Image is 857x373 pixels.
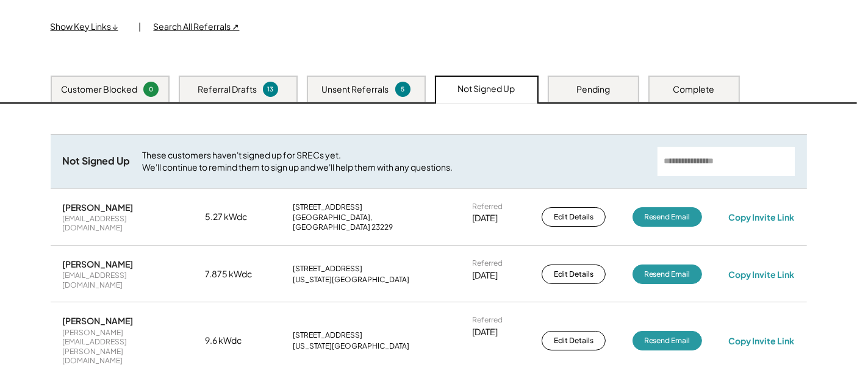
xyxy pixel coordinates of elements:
[63,315,134,326] div: [PERSON_NAME]
[293,275,409,285] div: [US_STATE][GEOGRAPHIC_DATA]
[728,269,794,280] div: Copy Invite Link
[61,83,137,96] div: Customer Blocked
[63,328,179,366] div: [PERSON_NAME][EMAIL_ADDRESS][PERSON_NAME][DOMAIN_NAME]
[472,326,498,338] div: [DATE]
[673,83,715,96] div: Complete
[63,258,134,269] div: [PERSON_NAME]
[63,214,179,233] div: [EMAIL_ADDRESS][DOMAIN_NAME]
[472,202,503,211] div: Referred
[728,211,794,222] div: Copy Invite Link
[63,202,134,213] div: [PERSON_NAME]
[63,155,131,168] div: Not Signed Up
[205,211,266,223] div: 5.27 kWdc
[205,268,266,280] div: 7.875 kWdc
[293,330,362,340] div: [STREET_ADDRESS]
[293,264,362,274] div: [STREET_ADDRESS]
[542,207,606,227] button: Edit Details
[265,85,276,94] div: 13
[542,331,606,350] button: Edit Details
[397,85,409,94] div: 5
[458,83,515,95] div: Not Signed Up
[576,83,610,96] div: Pending
[633,331,702,350] button: Resend Email
[145,85,157,94] div: 0
[633,207,702,227] button: Resend Email
[63,271,179,290] div: [EMAIL_ADDRESS][DOMAIN_NAME]
[472,212,498,224] div: [DATE]
[51,21,127,33] div: Show Key Links ↓
[205,335,266,347] div: 9.6 kWdc
[293,202,362,212] div: [STREET_ADDRESS]
[293,341,409,351] div: [US_STATE][GEOGRAPHIC_DATA]
[472,269,498,282] div: [DATE]
[293,213,445,232] div: [GEOGRAPHIC_DATA], [GEOGRAPHIC_DATA] 23229
[139,21,142,33] div: |
[154,21,240,33] div: Search All Referrals ↗
[198,83,257,96] div: Referral Drafts
[728,335,794,346] div: Copy Invite Link
[633,265,702,284] button: Resend Email
[542,265,606,284] button: Edit Details
[472,258,503,268] div: Referred
[143,149,645,173] div: These customers haven't signed up for SRECs yet. We'll continue to remind them to sign up and we'...
[322,83,389,96] div: Unsent Referrals
[472,315,503,325] div: Referred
